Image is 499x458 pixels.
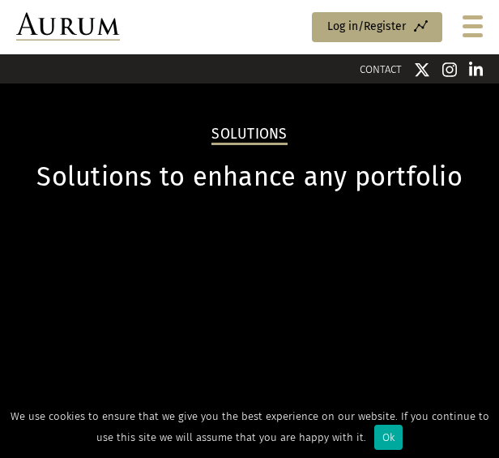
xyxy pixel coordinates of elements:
[211,126,287,145] h2: Solutions
[374,425,403,450] div: Ok
[360,63,402,75] a: CONTACT
[16,161,483,193] h1: Solutions to enhance any portfolio
[469,62,484,78] img: Linkedin icon
[414,62,430,78] img: Twitter icon
[442,62,457,78] img: Instagram icon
